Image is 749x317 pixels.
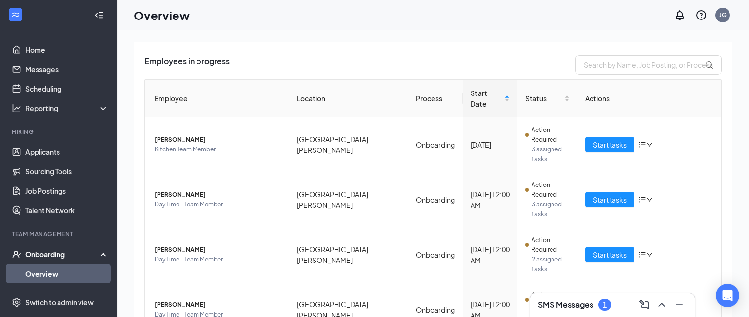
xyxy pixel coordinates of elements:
[25,249,100,259] div: Onboarding
[12,230,107,238] div: Team Management
[585,247,634,262] button: Start tasks
[719,11,727,19] div: JG
[532,235,570,255] span: Action Required
[12,249,21,259] svg: UserCheck
[603,301,607,309] div: 1
[585,137,634,152] button: Start tasks
[656,299,668,311] svg: ChevronUp
[11,10,20,19] svg: WorkstreamLogo
[532,145,569,164] span: 3 assigned tasks
[593,194,627,205] span: Start tasks
[289,172,408,227] td: [GEOGRAPHIC_DATA][PERSON_NAME]
[408,172,463,227] td: Onboarding
[12,103,21,113] svg: Analysis
[155,300,281,310] span: [PERSON_NAME]
[25,79,109,98] a: Scheduling
[25,283,109,303] a: E-Verify
[155,190,281,200] span: [PERSON_NAME]
[695,9,707,21] svg: QuestionInfo
[638,299,650,311] svg: ComposeMessage
[155,255,281,264] span: Day Time - Team Member
[408,80,463,117] th: Process
[25,103,109,113] div: Reporting
[134,7,190,23] h1: Overview
[532,200,569,219] span: 3 assigned tasks
[585,192,634,207] button: Start tasks
[654,297,670,313] button: ChevronUp
[517,80,577,117] th: Status
[144,55,230,75] span: Employees in progress
[575,55,722,75] input: Search by Name, Job Posting, or Process
[674,9,686,21] svg: Notifications
[155,145,281,154] span: Kitchen Team Member
[532,255,569,274] span: 2 assigned tasks
[25,162,109,181] a: Sourcing Tools
[155,200,281,209] span: Day Time - Team Member
[25,298,94,307] div: Switch to admin view
[145,80,289,117] th: Employee
[593,139,627,150] span: Start tasks
[671,297,687,313] button: Minimize
[638,251,646,259] span: bars
[593,249,627,260] span: Start tasks
[289,227,408,282] td: [GEOGRAPHIC_DATA][PERSON_NAME]
[646,196,653,203] span: down
[646,141,653,148] span: down
[638,141,646,149] span: bars
[532,290,570,310] span: Action Required
[538,299,593,310] h3: SMS Messages
[638,196,646,204] span: bars
[289,80,408,117] th: Location
[408,227,463,282] td: Onboarding
[94,10,104,20] svg: Collapse
[673,299,685,311] svg: Minimize
[12,128,107,136] div: Hiring
[471,189,510,210] div: [DATE] 12:00 AM
[525,93,562,104] span: Status
[716,284,739,307] div: Open Intercom Messenger
[25,201,109,220] a: Talent Network
[289,117,408,172] td: [GEOGRAPHIC_DATA][PERSON_NAME]
[532,180,570,200] span: Action Required
[646,251,653,258] span: down
[408,117,463,172] td: Onboarding
[471,244,510,265] div: [DATE] 12:00 AM
[25,264,109,283] a: Overview
[636,297,652,313] button: ComposeMessage
[471,88,502,109] span: Start Date
[25,40,109,59] a: Home
[12,298,21,307] svg: Settings
[25,59,109,79] a: Messages
[577,80,722,117] th: Actions
[155,245,281,255] span: [PERSON_NAME]
[155,135,281,145] span: [PERSON_NAME]
[25,142,109,162] a: Applicants
[471,139,510,150] div: [DATE]
[25,181,109,201] a: Job Postings
[532,125,570,145] span: Action Required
